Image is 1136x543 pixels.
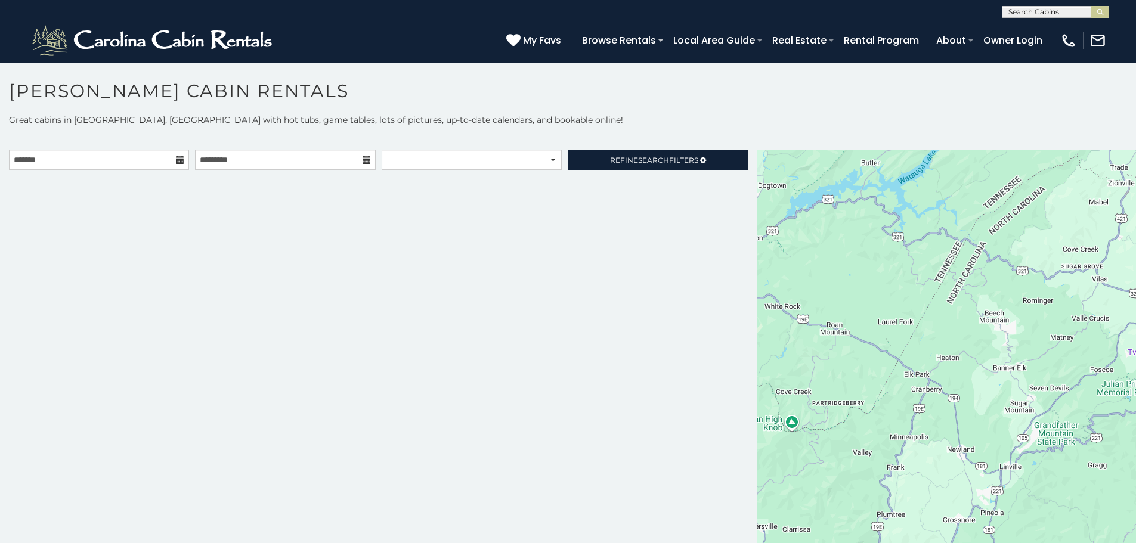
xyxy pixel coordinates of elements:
[30,23,277,58] img: White-1-2.png
[1089,32,1106,49] img: mail-regular-white.png
[930,30,972,51] a: About
[1060,32,1077,49] img: phone-regular-white.png
[506,33,564,48] a: My Favs
[667,30,761,51] a: Local Area Guide
[568,150,748,170] a: RefineSearchFilters
[838,30,925,51] a: Rental Program
[523,33,561,48] span: My Favs
[610,156,698,165] span: Refine Filters
[576,30,662,51] a: Browse Rentals
[638,156,669,165] span: Search
[977,30,1048,51] a: Owner Login
[766,30,832,51] a: Real Estate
